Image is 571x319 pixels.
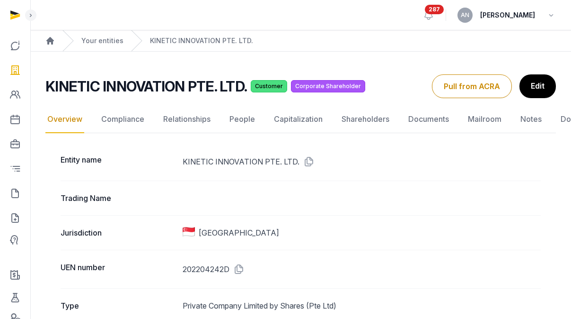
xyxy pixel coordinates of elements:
[340,106,391,133] a: Shareholders
[432,74,512,98] button: Pull from ACRA
[61,262,175,277] dt: UEN number
[291,80,365,92] span: Corporate Shareholder
[61,300,175,311] dt: Type
[183,300,541,311] dd: Private Company Limited by Shares (Pte Ltd)
[150,36,253,46] a: KINETIC INNOVATION PTE. LTD.
[45,78,247,95] h2: KINETIC INNOVATION PTE. LTD.
[251,80,287,92] span: Customer
[406,106,451,133] a: Documents
[61,192,175,204] dt: Trading Name
[461,12,469,18] span: AN
[466,106,503,133] a: Mailroom
[61,227,175,238] dt: Jurisdiction
[183,154,541,169] dd: KINETIC INNOVATION PTE. LTD.
[45,106,556,133] nav: Tabs
[45,106,84,133] a: Overview
[519,74,556,98] a: Edit
[61,154,175,169] dt: Entity name
[272,106,325,133] a: Capitalization
[228,106,257,133] a: People
[183,262,541,277] dd: 202204242D
[30,30,571,52] nav: Breadcrumb
[81,36,123,46] a: Your entities
[480,9,535,21] span: [PERSON_NAME]
[199,227,279,238] span: [GEOGRAPHIC_DATA]
[518,106,544,133] a: Notes
[161,106,212,133] a: Relationships
[425,5,444,14] span: 287
[457,8,473,23] button: AN
[99,106,146,133] a: Compliance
